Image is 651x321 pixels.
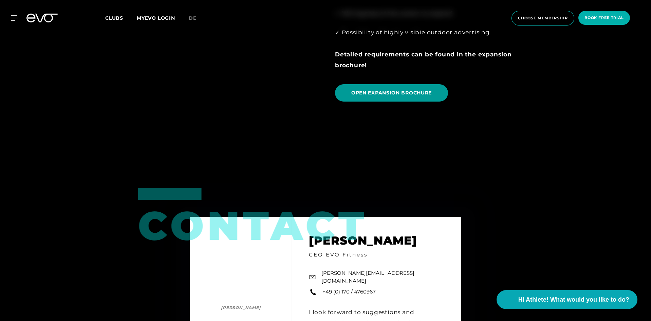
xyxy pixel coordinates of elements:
span: choose membership [518,15,568,21]
span: de [189,15,197,21]
a: Clubs [105,15,137,21]
span: book free trial [584,15,624,21]
span: Hi Athlete! What would you like to do? [518,295,629,304]
button: Hi Athlete! What would you like to do? [497,290,637,309]
a: de [189,14,205,22]
a: +49 (0) 170 / 4760967 [322,288,376,296]
a: choose membership [509,11,576,25]
span: Clubs [105,15,123,21]
strong: Detailed requirements can be found in the expansion brochure! [335,51,512,69]
a: book free trial [576,11,632,25]
a: MYEVO LOGIN [137,15,175,21]
div: ✓ Possibility of highly visible outdoor advertising [335,27,526,71]
span: OPEN EXPANSION BROCHURE [351,89,432,96]
a: [PERSON_NAME][EMAIL_ADDRESS][DOMAIN_NAME] [321,270,444,285]
a: OPEN EXPANSION BROCHURE [335,84,448,102]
